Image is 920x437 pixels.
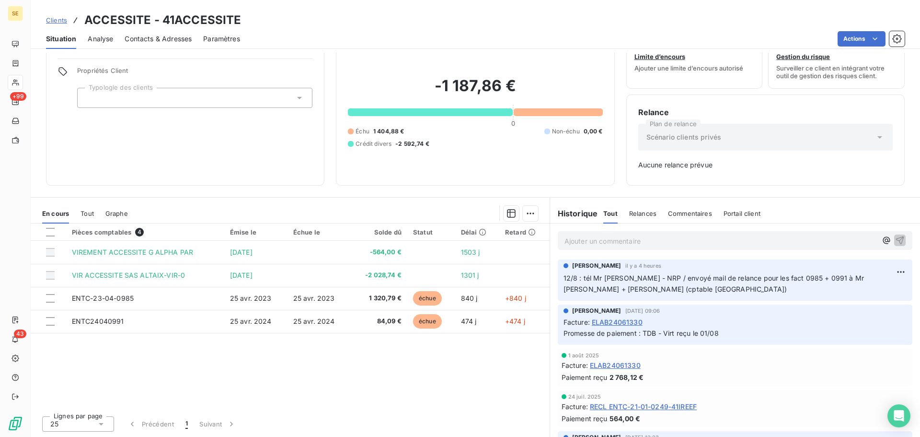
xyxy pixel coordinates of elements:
span: [PERSON_NAME] [572,261,621,270]
span: 0,00 € [584,127,603,136]
span: Analyse [88,34,113,44]
div: Échue le [293,228,345,236]
span: +99 [10,92,26,101]
span: 474 j [461,317,477,325]
span: 840 j [461,294,478,302]
button: Limite d’encoursAjouter une limite d’encours autorisé [626,27,763,89]
span: Facture : [562,402,588,412]
span: échue [413,291,442,306]
span: Tout [603,210,618,217]
span: 25 avr. 2023 [230,294,272,302]
span: [DATE] [230,271,253,279]
span: +474 j [505,317,525,325]
span: 1 320,79 € [356,294,402,303]
span: 1 404,88 € [373,127,404,136]
span: échue [413,314,442,329]
span: 25 avr. 2024 [230,317,272,325]
span: 2 768,12 € [609,372,644,382]
a: +99 [8,94,23,109]
span: 1301 j [461,271,479,279]
button: Précédent [122,414,180,434]
span: 24 juil. 2025 [568,394,601,400]
span: VIREMENT ACCESSITE G ALPHA PAR [72,248,194,256]
span: Promesse de paiement : TDB - Virt reçu le 01/08 [563,329,719,337]
div: Solde dû [356,228,402,236]
span: Relances [629,210,656,217]
span: Contacts & Adresses [125,34,192,44]
span: 1 [185,419,188,429]
span: Paramètres [203,34,240,44]
img: Logo LeanPay [8,416,23,431]
span: ENTC-23-04-0985 [72,294,134,302]
span: Paiement reçu [562,413,608,424]
span: [DATE] [230,248,253,256]
span: Non-échu [552,127,580,136]
a: Clients [46,15,67,25]
input: Ajouter une valeur [85,94,93,102]
span: Graphe [105,210,128,217]
div: SE [8,6,23,21]
button: 1 [180,414,194,434]
span: [DATE] 09:06 [625,308,660,314]
span: Paiement reçu [562,372,608,382]
span: -2 028,74 € [356,271,402,280]
span: Échu [356,127,369,136]
span: -2 592,74 € [395,140,429,148]
span: 1 août 2025 [568,353,599,358]
span: Surveiller ce client en intégrant votre outil de gestion des risques client. [776,64,897,80]
span: Facture : [563,317,590,327]
span: Propriétés Client [77,67,312,80]
span: Gestion du risque [776,53,830,60]
span: -564,00 € [356,248,402,257]
h2: -1 187,86 € [348,76,602,105]
span: En cours [42,210,69,217]
span: Tout [80,210,94,217]
span: Crédit divers [356,140,391,148]
span: il y a 4 heures [625,263,661,269]
span: Ajouter une limite d’encours autorisé [634,64,743,72]
span: 0 [511,119,515,127]
button: Suivant [194,414,242,434]
h6: Historique [550,208,598,219]
div: Émise le [230,228,282,236]
span: 25 avr. 2023 [293,294,335,302]
span: Clients [46,16,67,24]
span: Aucune relance prévue [638,160,893,170]
h6: Relance [638,106,893,118]
span: Situation [46,34,76,44]
span: 4 [135,228,144,236]
span: Facture : [562,360,588,370]
span: VIR ACCESSITE SAS ALTAIX-VIR-0 [72,271,185,279]
span: 43 [14,330,26,338]
div: Statut [413,228,449,236]
div: Open Intercom Messenger [887,404,910,427]
span: Commentaires [668,210,712,217]
span: Portail client [724,210,760,217]
span: 25 [50,419,58,429]
span: [PERSON_NAME] [572,307,621,315]
div: Retard [505,228,544,236]
span: Scénario clients privés [646,132,721,142]
button: Gestion du risqueSurveiller ce client en intégrant votre outil de gestion des risques client. [768,27,905,89]
span: 1503 j [461,248,480,256]
div: Délai [461,228,494,236]
span: ELAB24061330 [592,317,643,327]
span: Limite d’encours [634,53,685,60]
span: 25 avr. 2024 [293,317,335,325]
button: Actions [838,31,885,47]
span: RECL ENTC-21-01-0249-41IREEF [590,402,697,412]
h3: ACCESSITE - 41ACCESSITE [84,12,241,29]
span: ENTC24040991 [72,317,124,325]
span: +840 j [505,294,526,302]
span: 564,00 € [609,413,640,424]
span: ELAB24061330 [590,360,641,370]
span: 84,09 € [356,317,402,326]
span: 12/8 : tél Mr [PERSON_NAME] - NRP / envoyé mail de relance pour les fact 0985 + 0991 à Mr [PERSON... [563,274,866,293]
div: Pièces comptables [72,228,218,236]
